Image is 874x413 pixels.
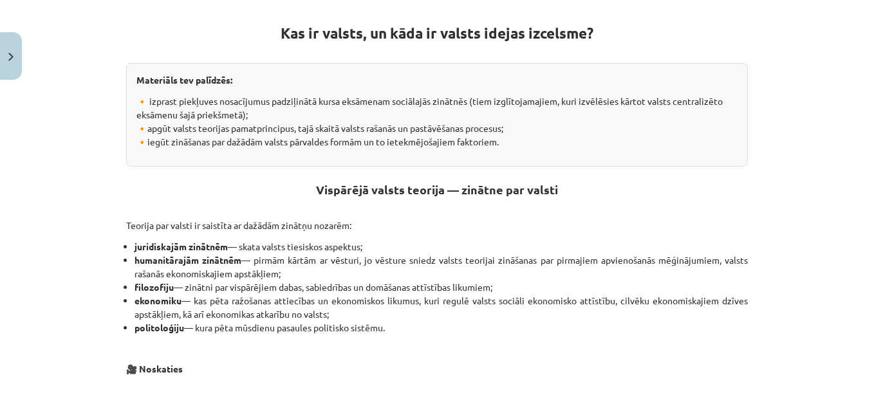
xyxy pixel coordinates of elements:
[136,74,232,86] strong: Materiāls tev palīdzēs:
[135,322,184,333] strong: politoloģiju
[316,182,558,197] strong: Vispārējā valsts teorija — zinātne par valsti
[135,253,748,280] li: — pirmām kārtām ar vēsturi, jo vēsture sniedz valsts teorijai zināšanas par pirmajiem apvienošanā...
[135,254,241,266] strong: humanitārajām zinātnēm
[126,216,748,232] p: Teorija par valsti ir saistīta ar dažādām zinātņu nozarēm:
[135,281,174,293] strong: filozofiju
[281,24,593,42] strong: Kas ir valsts, un kāda ir valsts idejas izcelsme?
[135,280,748,294] li: — zinātni par vispārējiem dabas, sabiedrības un domāšanas attīstības likumiem;
[135,240,748,253] li: — skata valsts tiesiskos aspektus;
[126,363,183,374] strong: 🎥 Noskaties
[136,95,738,149] p: 🔸 izprast piekļuves nosacījumus padziļinātā kursa eksāmenam sociālajās zinātnēs (tiem izglītojama...
[135,321,748,335] li: — kura pēta mūsdienu pasaules politisko sistēmu.
[8,53,14,61] img: icon-close-lesson-0947bae3869378f0d4975bcd49f059093ad1ed9edebbc8119c70593378902aed.svg
[135,294,748,321] li: — kas pēta ražošanas attiecības un ekonomiskos likumus, kuri regulē valsts sociāli ekonomisko att...
[135,295,181,306] strong: ekonomiku
[135,241,228,252] strong: juridiskajām zinātnēm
